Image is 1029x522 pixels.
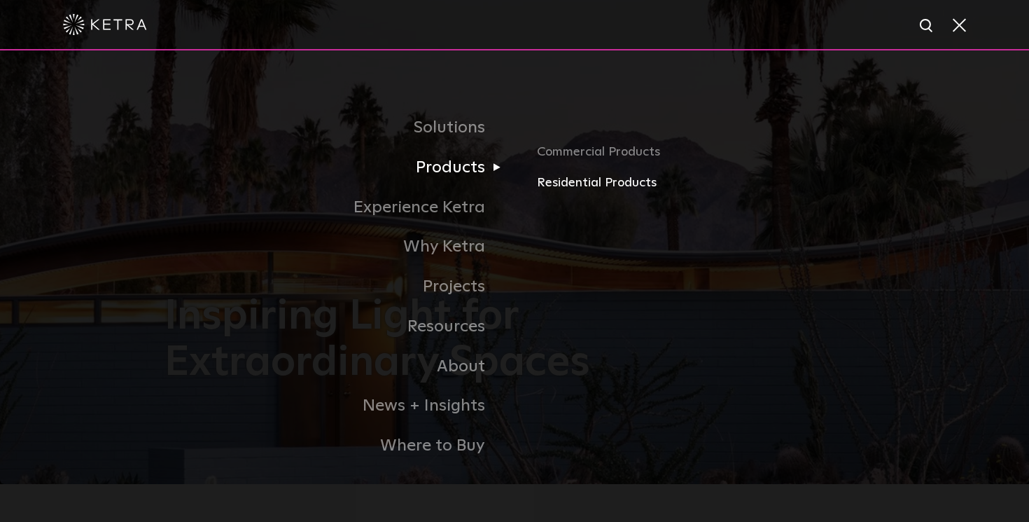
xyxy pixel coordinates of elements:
[164,108,864,466] div: Navigation Menu
[164,307,514,347] a: Resources
[63,14,147,35] img: ketra-logo-2019-white
[537,173,864,193] a: Residential Products
[164,267,514,307] a: Projects
[164,386,514,426] a: News + Insights
[164,227,514,267] a: Why Ketra
[164,108,514,148] a: Solutions
[164,188,514,228] a: Experience Ketra
[918,18,936,35] img: search icon
[164,347,514,387] a: About
[537,142,864,173] a: Commercial Products
[164,426,514,466] a: Where to Buy
[164,148,514,188] a: Products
